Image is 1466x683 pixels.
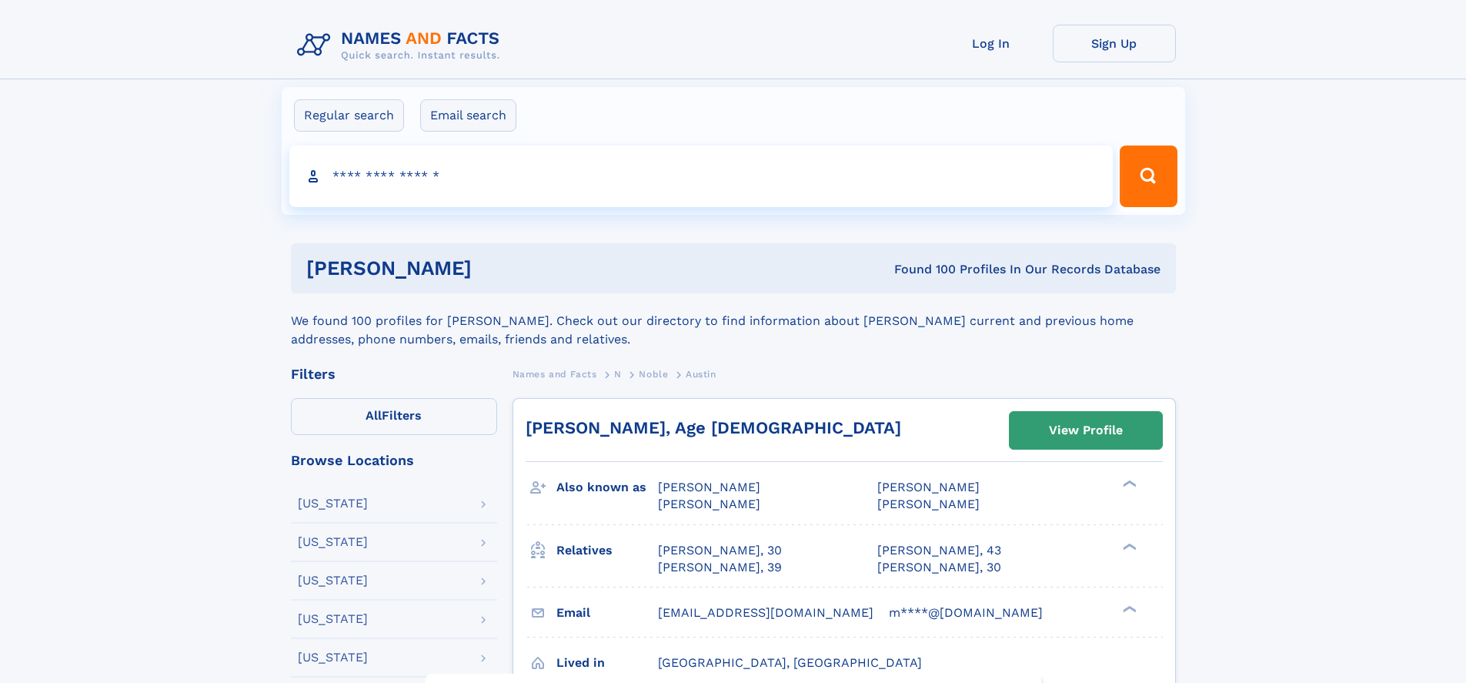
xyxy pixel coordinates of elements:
[683,261,1160,278] div: Found 100 Profiles In Our Records Database
[1119,541,1137,551] div: ❯
[556,600,658,626] h3: Email
[639,369,668,380] span: Noble
[658,480,760,494] span: [PERSON_NAME]
[289,146,1114,207] input: search input
[1053,25,1176,62] a: Sign Up
[298,651,368,664] div: [US_STATE]
[614,364,622,383] a: N
[294,99,404,132] label: Regular search
[1049,413,1123,448] div: View Profile
[526,418,901,437] a: [PERSON_NAME], Age [DEMOGRAPHIC_DATA]
[1119,479,1137,489] div: ❯
[877,559,1001,576] a: [PERSON_NAME], 30
[291,293,1176,349] div: We found 100 profiles for [PERSON_NAME]. Check out our directory to find information about [PERSO...
[877,480,980,494] span: [PERSON_NAME]
[298,536,368,548] div: [US_STATE]
[877,497,980,511] span: [PERSON_NAME]
[1120,146,1177,207] button: Search Button
[291,398,497,435] label: Filters
[513,364,597,383] a: Names and Facts
[556,474,658,501] h3: Also known as
[639,364,668,383] a: Noble
[614,369,622,380] span: N
[930,25,1053,62] a: Log In
[298,613,368,625] div: [US_STATE]
[658,497,760,511] span: [PERSON_NAME]
[658,655,922,670] span: [GEOGRAPHIC_DATA], [GEOGRAPHIC_DATA]
[556,650,658,676] h3: Lived in
[291,25,513,66] img: Logo Names and Facts
[658,542,782,559] a: [PERSON_NAME], 30
[306,259,683,278] h1: [PERSON_NAME]
[291,367,497,381] div: Filters
[686,369,716,380] span: Austin
[298,574,368,587] div: [US_STATE]
[1010,412,1162,449] a: View Profile
[1119,604,1137,614] div: ❯
[556,537,658,564] h3: Relatives
[420,99,516,132] label: Email search
[291,454,497,467] div: Browse Locations
[658,559,782,576] a: [PERSON_NAME], 39
[658,605,873,620] span: [EMAIL_ADDRESS][DOMAIN_NAME]
[366,408,382,423] span: All
[877,542,1001,559] a: [PERSON_NAME], 43
[298,497,368,510] div: [US_STATE]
